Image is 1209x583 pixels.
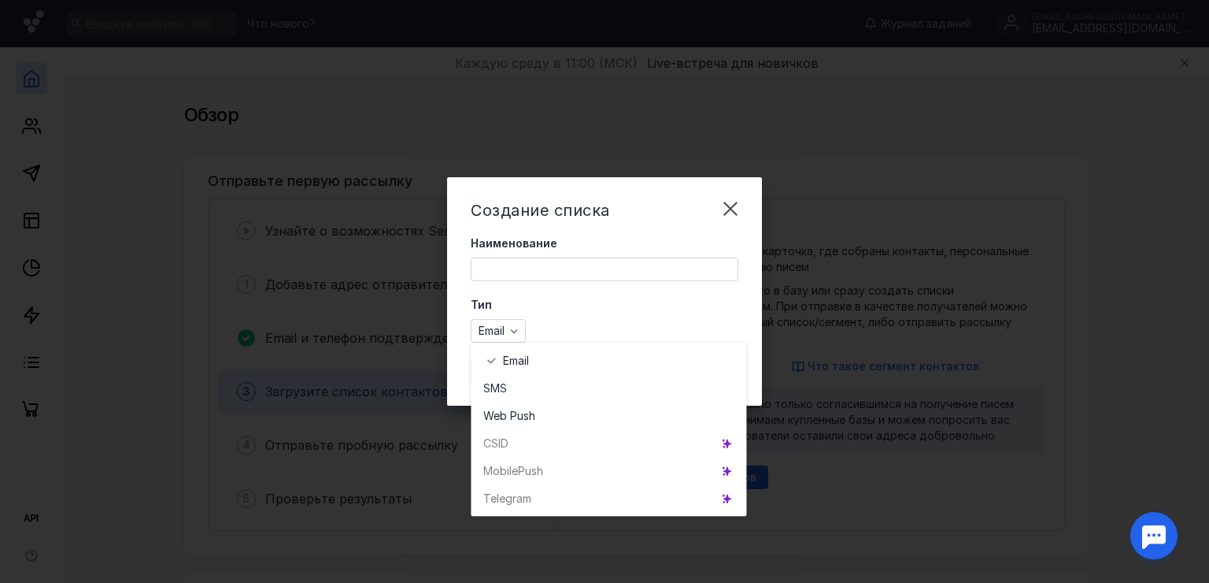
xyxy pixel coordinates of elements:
[471,402,746,429] button: Web Push
[483,408,523,424] span: Web Pu
[471,319,526,343] button: Email
[471,297,492,313] span: Тип
[479,325,505,338] span: Email
[471,201,610,220] span: Создание списка
[503,353,529,369] span: Email
[523,408,535,424] span: sh
[483,381,507,396] span: SMS
[471,236,557,251] span: Наименование
[471,374,746,402] button: SMS
[471,347,746,374] button: Email
[471,343,746,516] div: grid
